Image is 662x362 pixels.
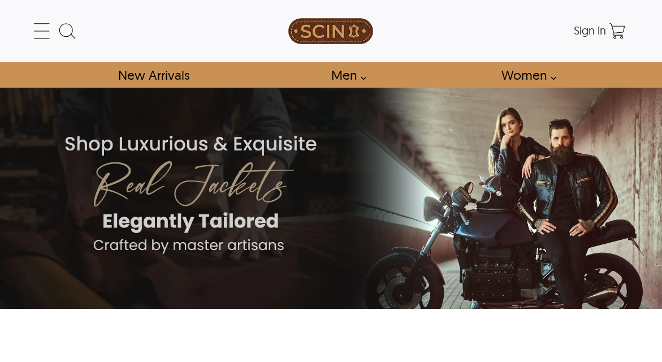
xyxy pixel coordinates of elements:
a: shop men's leather jackets [318,62,373,88]
img: SCIN [288,6,373,57]
a: Shopping Cart [606,20,629,42]
a: Shop Women Leather Jackets [488,62,563,88]
a: SCIN [232,6,430,57]
span: Sign in [574,23,606,37]
a: Shop New Arrivals [105,62,202,88]
a: Sign in [574,27,606,36]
